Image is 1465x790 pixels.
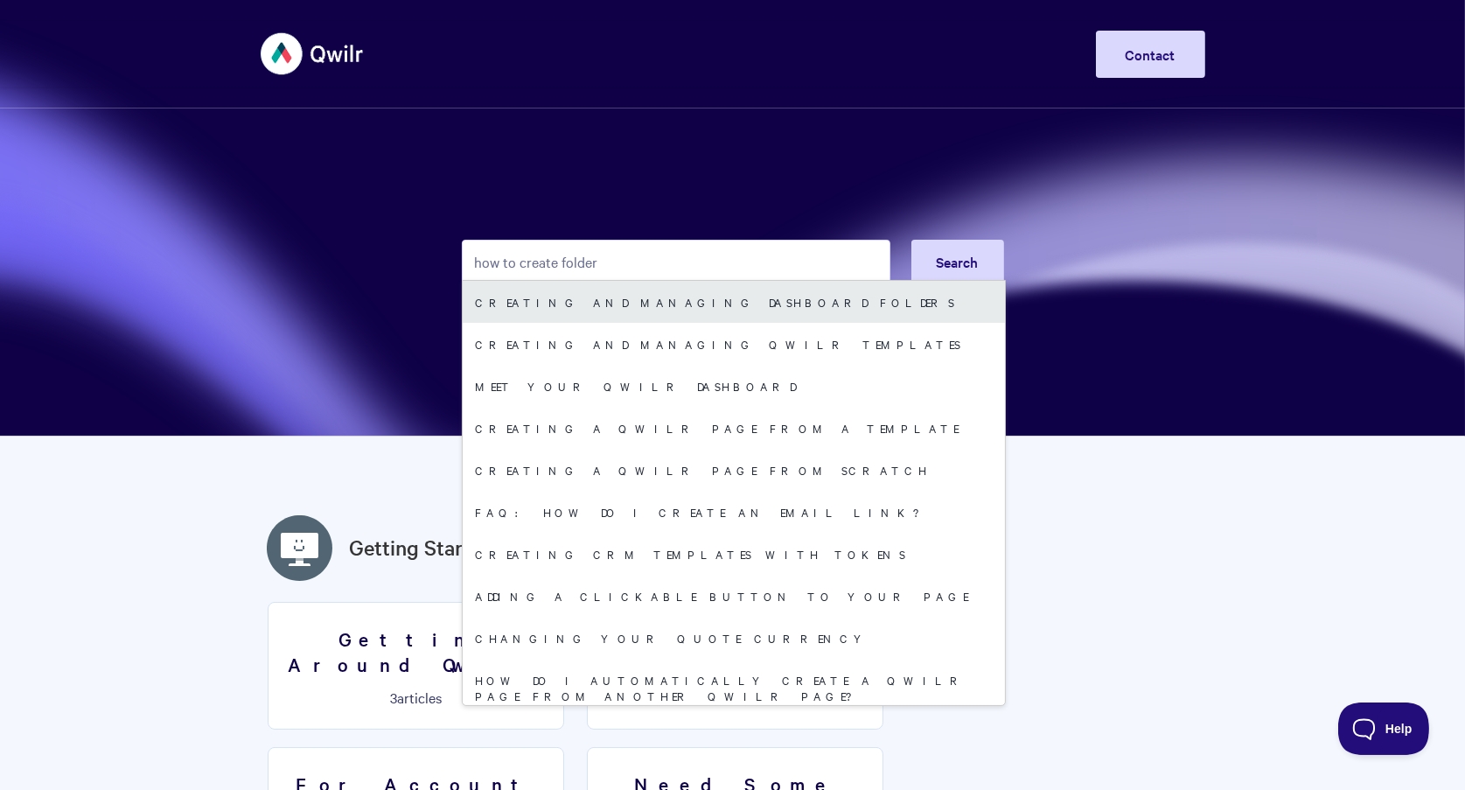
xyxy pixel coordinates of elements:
a: Creating and managing dashboard folders [463,281,1005,323]
button: Search [911,240,1004,283]
span: 3 [390,688,397,707]
a: Creating a Qwilr Page from a Template [463,407,1005,449]
a: Adding a Clickable Button to your Page [463,575,1005,617]
span: Search [937,252,979,271]
a: Creating and managing Qwilr Templates [463,323,1005,365]
a: Changing Your Quote Currency [463,617,1005,659]
a: Contact [1096,31,1205,78]
a: Getting Started [350,532,494,563]
input: Search the knowledge base [462,240,890,283]
img: Qwilr Help Center [261,21,365,87]
a: Creating CRM Templates with Tokens [463,533,1005,575]
a: Meet your Qwilr Dashboard [463,365,1005,407]
a: FAQ: How do I create an email link? [463,491,1005,533]
iframe: Toggle Customer Support [1338,703,1430,755]
a: Getting Around Qwilr 3articles [268,602,564,730]
a: How do I automatically create a Qwilr page from another Qwilr page? [463,659,1005,717]
p: articles [279,689,553,705]
a: Creating a Qwilr Page from Scratch [463,449,1005,491]
h3: Getting Around Qwilr [279,626,553,676]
